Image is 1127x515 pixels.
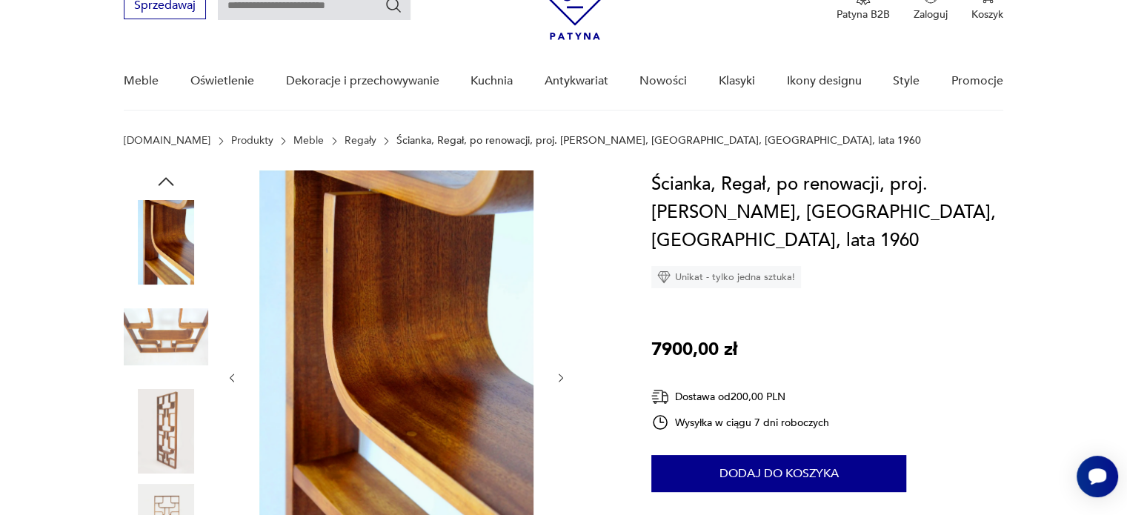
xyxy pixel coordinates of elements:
[651,336,737,364] p: 7900,00 zł
[651,413,829,431] div: Wysyłka w ciągu 7 dni roboczych
[124,135,210,147] a: [DOMAIN_NAME]
[124,389,208,474] img: Zdjęcie produktu Ścianka, Regał, po renowacji, proj. Ludvik Volak, Holesov, Czechy, lata 1960
[786,53,861,110] a: Ikony designu
[124,200,208,285] img: Zdjęcie produktu Ścianka, Regał, po renowacji, proj. Ludvik Volak, Holesov, Czechy, lata 1960
[657,270,671,284] img: Ikona diamentu
[124,1,206,12] a: Sprzedawaj
[190,53,254,110] a: Oświetlenie
[124,295,208,379] img: Zdjęcie produktu Ścianka, Regał, po renowacji, proj. Ludvik Volak, Holesov, Czechy, lata 1960
[545,53,608,110] a: Antykwariat
[951,53,1003,110] a: Promocje
[651,266,801,288] div: Unikat - tylko jedna sztuka!
[651,388,829,406] div: Dostawa od 200,00 PLN
[471,53,513,110] a: Kuchnia
[124,53,159,110] a: Meble
[293,135,324,147] a: Meble
[837,7,890,21] p: Patyna B2B
[719,53,755,110] a: Klasyki
[345,135,376,147] a: Regały
[651,388,669,406] img: Ikona dostawy
[914,7,948,21] p: Zaloguj
[396,135,921,147] p: Ścianka, Regał, po renowacji, proj. [PERSON_NAME], [GEOGRAPHIC_DATA], [GEOGRAPHIC_DATA], lata 1960
[285,53,439,110] a: Dekoracje i przechowywanie
[231,135,273,147] a: Produkty
[971,7,1003,21] p: Koszyk
[651,170,1003,255] h1: Ścianka, Regał, po renowacji, proj. [PERSON_NAME], [GEOGRAPHIC_DATA], [GEOGRAPHIC_DATA], lata 1960
[651,455,906,492] button: Dodaj do koszyka
[893,53,920,110] a: Style
[639,53,687,110] a: Nowości
[1077,456,1118,497] iframe: Smartsupp widget button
